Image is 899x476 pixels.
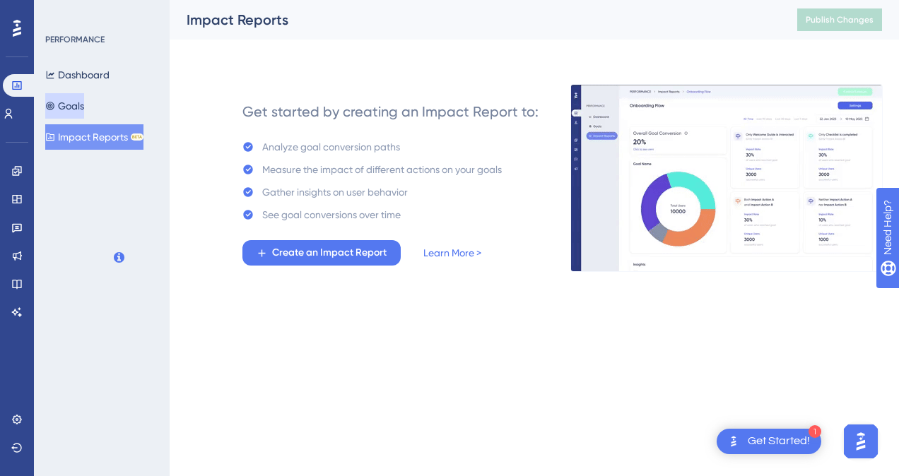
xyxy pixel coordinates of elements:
[262,138,400,155] div: Analyze goal conversion paths
[797,8,882,31] button: Publish Changes
[262,161,502,178] div: Measure the impact of different actions on your goals
[423,244,481,261] a: Learn More >
[570,84,883,272] img: e8cc2031152ba83cd32f6b7ecddf0002.gif
[809,425,821,438] div: 1
[242,240,401,266] button: Create an Impact Report
[33,4,88,20] span: Need Help?
[45,34,105,45] div: PERFORMANCE
[840,420,882,463] iframe: UserGuiding AI Assistant Launcher
[717,429,821,454] div: Open Get Started! checklist, remaining modules: 1
[131,133,143,141] div: BETA
[45,62,110,88] button: Dashboard
[262,184,408,201] div: Gather insights on user behavior
[242,102,539,121] div: Get started by creating an Impact Report to:
[748,434,810,449] div: Get Started!
[187,10,762,30] div: Impact Reports
[45,93,84,119] button: Goals
[725,433,742,450] img: launcher-image-alternative-text
[806,14,874,25] span: Publish Changes
[262,206,401,223] div: See goal conversions over time
[45,124,143,150] button: Impact ReportsBETA
[272,244,387,261] span: Create an Impact Report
